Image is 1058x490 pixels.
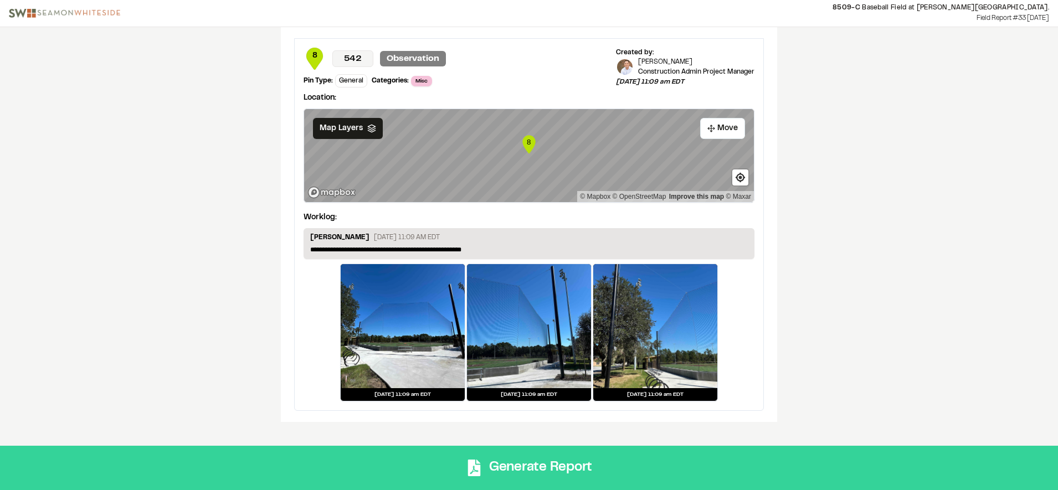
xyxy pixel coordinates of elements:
[593,388,717,401] div: [DATE] 11:09 am EDT
[335,74,367,87] div: General
[467,388,591,401] div: [DATE] 11:09 am EDT
[638,58,754,67] p: [PERSON_NAME]
[374,233,440,243] p: [DATE] 11:09 AM EDT
[372,76,409,86] div: Categories:
[307,186,356,199] a: Mapbox logo
[411,76,432,86] span: Misc
[580,193,610,200] a: Mapbox
[304,212,337,224] p: Worklog:
[304,92,754,104] p: Location:
[310,233,369,245] p: [PERSON_NAME]
[341,388,465,401] div: [DATE] 11:09 am EDT
[527,138,531,146] text: 8
[726,193,751,200] a: Maxar
[700,118,745,139] button: Move
[616,48,754,58] div: Created by:
[332,50,373,67] p: 542
[466,264,592,401] a: [DATE] 11:09 am EDT
[613,193,666,200] a: OpenStreetMap
[9,9,120,18] img: download
[129,3,1049,13] p: Baseball Field at [PERSON_NAME][GEOGRAPHIC_DATA].
[380,51,446,66] p: Observation
[593,264,718,401] a: [DATE] 11:09 am EDT
[304,50,326,62] span: 8
[638,67,754,77] p: Construction Admin Project Manager
[833,5,860,11] span: 8509-C
[304,109,754,202] canvas: Map
[616,77,754,87] p: [DATE] 11:09 am EDT
[340,264,465,401] a: [DATE] 11:09 am EDT
[304,76,333,86] div: Pin Type:
[320,122,363,135] span: Map Layers
[521,133,537,156] div: Map marker
[129,13,1049,24] p: Field Report #33 [DATE]
[732,169,748,185] button: Find my location
[669,193,724,200] a: Map feedback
